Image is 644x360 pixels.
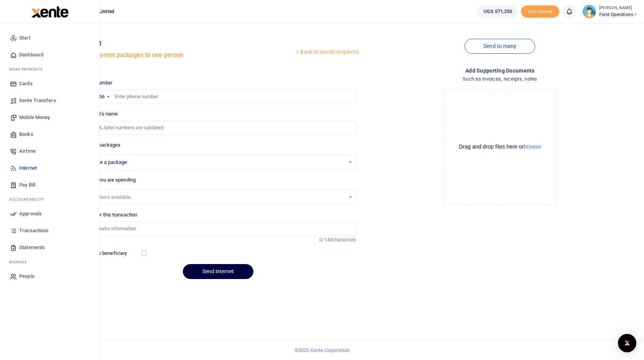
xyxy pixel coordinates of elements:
small: [PERSON_NAME] [599,5,638,12]
a: Back to saved recipients [294,45,359,59]
input: MTN & Airtel numbers are validated [80,121,356,135]
a: Approvals [6,205,93,222]
span: Mobile Money [19,114,50,121]
button: Send internet [183,264,253,279]
label: Reason you are spending [80,176,136,184]
span: Choose a package [86,159,345,166]
a: Start [6,30,93,46]
label: Save this beneficiary [81,249,127,257]
span: Statements [19,244,45,251]
a: Add money [521,8,559,14]
a: Transactions [6,222,93,239]
img: logo-large [31,6,69,18]
span: Airtime [19,147,36,155]
h4: Add supporting Documents [362,66,638,75]
div: No options available. [86,193,345,201]
span: characters [332,237,356,243]
h4: Internet [77,39,295,48]
span: Cards [19,80,33,88]
a: Mobile Money [6,109,93,126]
input: Enter phone number [80,89,356,104]
span: Dashboard [19,51,43,59]
a: profile-user [PERSON_NAME] Field Operations [582,5,638,18]
img: profile-user [582,5,596,18]
a: Banks [6,126,93,143]
li: Wallet ballance [475,5,521,18]
div: File Uploader [442,89,557,205]
span: Add money [521,5,559,18]
div: Drag and drop files here or [446,143,554,150]
span: ake Payments [13,66,43,72]
span: anage [13,259,27,265]
span: Pay Bill [19,181,35,189]
h4: Such as invoices, receipts, notes [362,75,638,83]
a: Pay Bill [6,177,93,193]
a: logo-small logo-large logo-large [31,8,69,14]
li: Toup your wallet [521,5,559,18]
a: People [6,268,93,285]
span: countability [15,197,44,202]
input: Enter extra information [80,221,356,236]
span: Approvals [19,210,42,218]
span: Field Operations [599,11,638,18]
a: UGX 571,250 [478,5,518,18]
span: Xente Transfers [19,97,56,104]
a: Statements [6,239,93,256]
h5: Send internet packages to one person [77,51,295,59]
label: Internet packages [80,141,121,149]
span: Start [19,34,30,42]
label: Memo for this transaction [80,211,138,219]
a: Cards [6,75,93,92]
span: Internet [19,164,37,172]
span: 0/140 [319,237,332,243]
a: Xente Transfers [6,92,93,109]
span: People [19,272,34,280]
li: M [6,63,93,75]
span: UGX 571,250 [483,8,512,15]
a: Send to many [465,39,535,54]
span: Transactions [19,227,49,234]
span: Banks [19,130,33,138]
a: Airtime [6,143,93,160]
li: Ac [6,193,93,205]
label: Phone number [80,79,112,87]
li: M [6,256,93,268]
a: Dashboard [6,46,93,63]
a: Internet [6,160,93,177]
button: browse [524,144,541,149]
div: Open Intercom Messenger [618,334,636,352]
